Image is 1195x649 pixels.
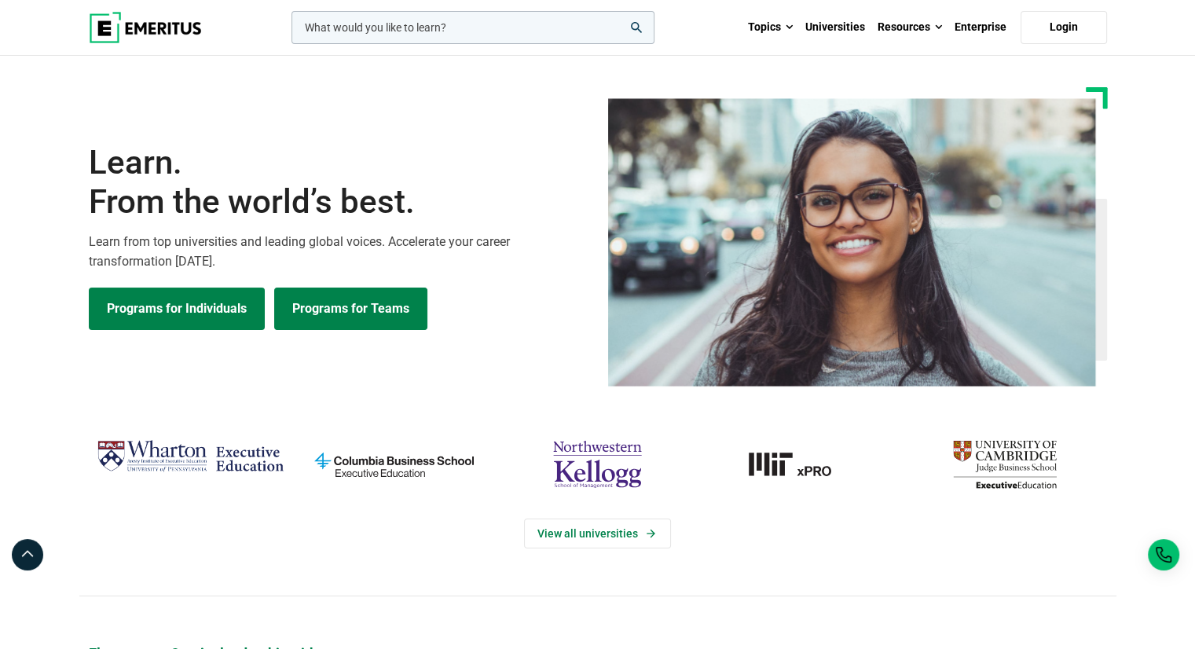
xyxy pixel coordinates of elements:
a: Login [1021,11,1107,44]
a: MIT-xPRO [707,434,895,495]
a: View Universities [524,519,671,548]
img: MIT xPRO [707,434,895,495]
img: northwestern-kellogg [504,434,691,495]
a: Explore Programs [89,288,265,330]
img: cambridge-judge-business-school [911,434,1098,495]
p: Learn from top universities and leading global voices. Accelerate your career transformation [DATE]. [89,232,588,272]
a: Explore for Business [274,288,427,330]
h1: Learn. [89,143,588,222]
img: Learn from the world's best [608,98,1096,387]
input: woocommerce-product-search-field-0 [291,11,654,44]
img: Wharton Executive Education [97,434,284,480]
span: From the world’s best. [89,182,588,222]
img: columbia-business-school [300,434,488,495]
